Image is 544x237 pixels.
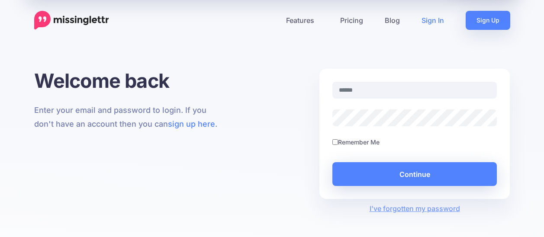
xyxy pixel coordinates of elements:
[34,69,225,93] h1: Welcome back
[168,119,215,128] a: sign up here
[374,11,411,30] a: Blog
[34,103,225,131] p: Enter your email and password to login. If you don't have an account then you can .
[411,11,455,30] a: Sign In
[338,137,380,147] label: Remember Me
[329,11,374,30] a: Pricing
[275,11,329,30] a: Features
[466,11,510,30] a: Sign Up
[370,204,460,213] a: I've forgotten my password
[332,162,497,186] button: Continue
